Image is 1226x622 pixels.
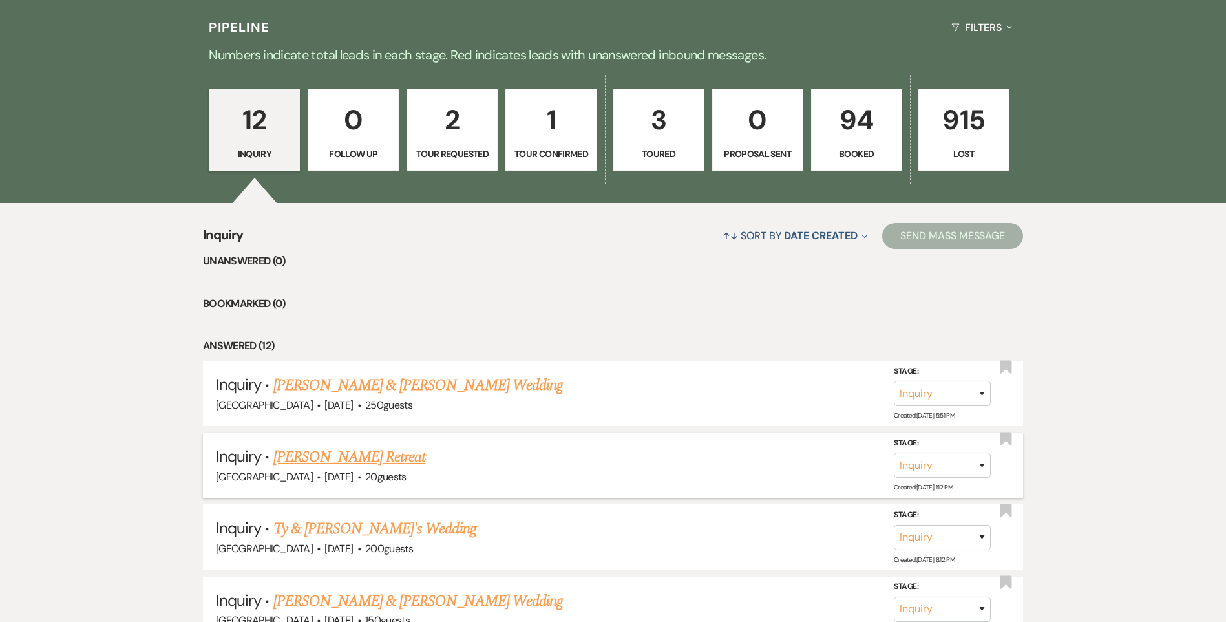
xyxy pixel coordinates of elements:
[217,98,291,142] p: 12
[324,398,353,412] span: [DATE]
[308,89,399,171] a: 0Follow Up
[273,374,563,397] a: [PERSON_NAME] & [PERSON_NAME] Wedding
[927,147,1001,161] p: Lost
[216,398,313,412] span: [GEOGRAPHIC_DATA]
[514,98,588,142] p: 1
[273,445,426,469] a: [PERSON_NAME] Retreat
[927,98,1001,142] p: 915
[216,446,261,466] span: Inquiry
[415,147,489,161] p: Tour Requested
[819,147,894,161] p: Booked
[324,542,353,555] span: [DATE]
[894,483,953,491] span: Created: [DATE] 1:12 PM
[209,18,270,36] h3: Pipeline
[712,89,803,171] a: 0Proposal Sent
[622,147,696,161] p: Toured
[216,590,261,610] span: Inquiry
[273,590,563,613] a: [PERSON_NAME] & [PERSON_NAME] Wedding
[203,295,1023,312] li: Bookmarked (0)
[514,147,588,161] p: Tour Confirmed
[894,580,991,594] label: Stage:
[811,89,902,171] a: 94Booked
[613,89,704,171] a: 3Toured
[203,225,244,253] span: Inquiry
[622,98,696,142] p: 3
[894,436,991,451] label: Stage:
[324,470,353,484] span: [DATE]
[784,229,857,242] span: Date Created
[217,147,291,161] p: Inquiry
[894,555,955,564] span: Created: [DATE] 8:12 PM
[216,470,313,484] span: [GEOGRAPHIC_DATA]
[407,89,498,171] a: 2Tour Requested
[819,98,894,142] p: 94
[203,338,1023,354] li: Answered (12)
[882,223,1023,249] button: Send Mass Message
[946,10,1017,45] button: Filters
[216,542,313,555] span: [GEOGRAPHIC_DATA]
[316,147,390,161] p: Follow Up
[316,98,390,142] p: 0
[721,147,795,161] p: Proposal Sent
[894,411,955,420] span: Created: [DATE] 5:51 PM
[216,518,261,538] span: Inquiry
[209,89,300,171] a: 12Inquiry
[723,229,738,242] span: ↑↓
[203,253,1023,270] li: Unanswered (0)
[721,98,795,142] p: 0
[148,45,1079,65] p: Numbers indicate total leads in each stage. Red indicates leads with unanswered inbound messages.
[918,89,1009,171] a: 915Lost
[505,89,597,171] a: 1Tour Confirmed
[365,542,413,555] span: 200 guests
[894,508,991,522] label: Stage:
[365,398,412,412] span: 250 guests
[415,98,489,142] p: 2
[365,470,407,484] span: 20 guests
[717,219,872,253] button: Sort By Date Created
[216,374,261,394] span: Inquiry
[894,365,991,379] label: Stage:
[273,517,476,541] a: Ty & [PERSON_NAME]'s Wedding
